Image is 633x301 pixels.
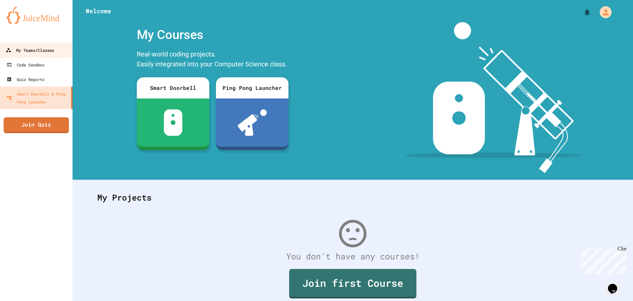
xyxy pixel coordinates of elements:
[4,117,69,133] a: Join Quiz
[137,77,209,98] div: Smart Doorbell
[3,3,45,42] div: Chat with us now!Close
[164,109,183,136] img: sdb-white.svg
[289,269,416,298] a: Join first Course
[216,77,288,98] div: Ping Pong Launcher
[7,75,45,83] div: Quiz Reports
[6,46,54,55] div: My Teams/Classes
[7,7,66,24] img: logo-orange.svg
[605,275,626,294] iframe: chat widget
[238,109,267,136] img: ppl-with-ball.png
[91,185,615,210] div: My Projects
[91,250,615,263] div: You don't have any courses!
[593,5,613,20] div: My Account
[571,7,593,18] div: My Notifications
[578,246,626,274] iframe: chat widget
[7,61,45,69] div: Code Sandbox
[405,22,581,173] img: banner-image-my-projects.png
[7,90,69,106] div: Smart Doorbell & Ping Pong Launcher
[134,22,292,48] div: My Courses
[134,48,292,72] div: Real-world coding projects. Easily integrated into your Computer Science class.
